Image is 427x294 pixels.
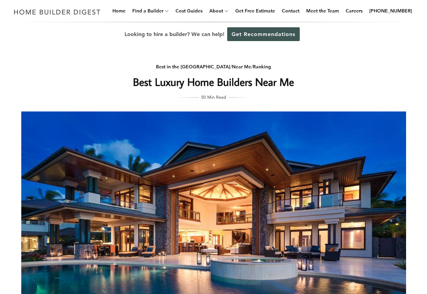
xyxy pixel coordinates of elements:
[79,74,348,90] h1: Best Luxury Home Builders Near Me
[201,93,226,101] span: 50 Min Read
[253,64,271,70] a: Ranking
[11,5,104,19] img: Home Builder Digest
[227,27,300,41] a: Get Recommendations
[156,64,230,70] a: Best in the [GEOGRAPHIC_DATA]
[232,64,251,70] a: Near Me
[79,63,348,71] div: / /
